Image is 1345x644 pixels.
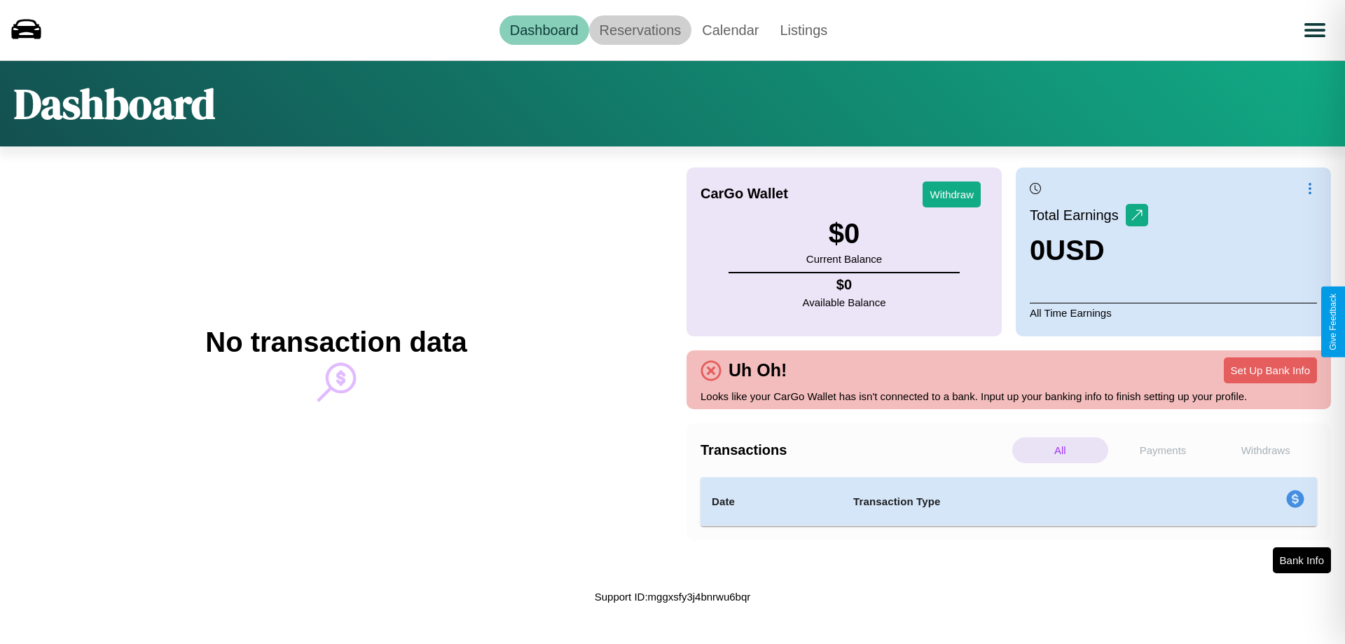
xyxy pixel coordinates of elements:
button: Withdraw [923,181,981,207]
h3: 0 USD [1030,235,1148,266]
button: Bank Info [1273,547,1331,573]
p: All [1012,437,1108,463]
p: Looks like your CarGo Wallet has isn't connected to a bank. Input up your banking info to finish ... [701,387,1317,406]
p: Withdraws [1218,437,1313,463]
h4: Transactions [701,442,1009,458]
h4: Uh Oh! [722,360,794,381]
a: Calendar [691,15,769,45]
h4: $ 0 [803,277,886,293]
h4: Date [712,493,831,510]
h3: $ 0 [806,218,882,249]
a: Reservations [589,15,692,45]
p: All Time Earnings [1030,303,1317,322]
p: Current Balance [806,249,882,268]
p: Available Balance [803,293,886,312]
h4: CarGo Wallet [701,186,788,202]
button: Set Up Bank Info [1224,357,1317,383]
button: Open menu [1295,11,1334,50]
p: Support ID: mggxsfy3j4bnrwu6bqr [595,587,751,606]
h4: Transaction Type [853,493,1171,510]
p: Total Earnings [1030,203,1126,228]
a: Dashboard [499,15,589,45]
table: simple table [701,477,1317,526]
h1: Dashboard [14,75,215,132]
p: Payments [1115,437,1211,463]
h2: No transaction data [205,327,467,358]
a: Listings [769,15,838,45]
div: Give Feedback [1328,294,1338,350]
